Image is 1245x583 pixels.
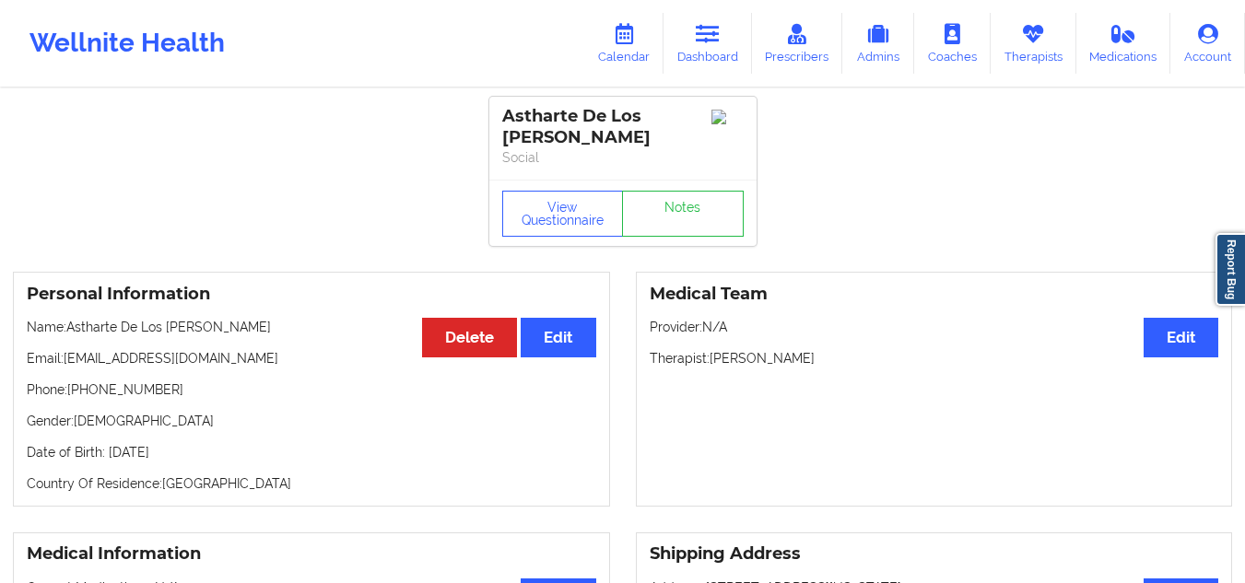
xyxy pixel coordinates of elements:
p: Date of Birth: [DATE] [27,443,596,461]
p: Social [502,148,744,167]
a: Prescribers [752,13,843,74]
a: Therapists [991,13,1076,74]
a: Calendar [584,13,664,74]
img: Image%2Fplaceholer-image.png [711,110,744,124]
h3: Personal Information [27,284,596,305]
a: Report Bug [1216,233,1245,306]
button: Edit [1144,318,1218,357]
p: Provider: N/A [650,318,1219,336]
button: View Questionnaire [502,191,624,237]
h3: Medical Team [650,284,1219,305]
p: Gender: [DEMOGRAPHIC_DATA] [27,412,596,430]
a: Medications [1076,13,1171,74]
p: Name: Astharte De Los [PERSON_NAME] [27,318,596,336]
div: Astharte De Los [PERSON_NAME] [502,106,744,148]
a: Dashboard [664,13,752,74]
a: Account [1170,13,1245,74]
p: Country Of Residence: [GEOGRAPHIC_DATA] [27,474,596,493]
p: Email: [EMAIL_ADDRESS][DOMAIN_NAME] [27,349,596,367]
button: Edit [521,318,595,357]
p: Phone: [PHONE_NUMBER] [27,380,596,399]
a: Notes [622,191,744,237]
p: Therapist: [PERSON_NAME] [650,349,1219,367]
a: Coaches [914,13,991,74]
button: Delete [422,318,517,357]
a: Admins [842,13,914,74]
h3: Shipping Address [650,543,1219,565]
h3: Medical Information [27,543,596,565]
